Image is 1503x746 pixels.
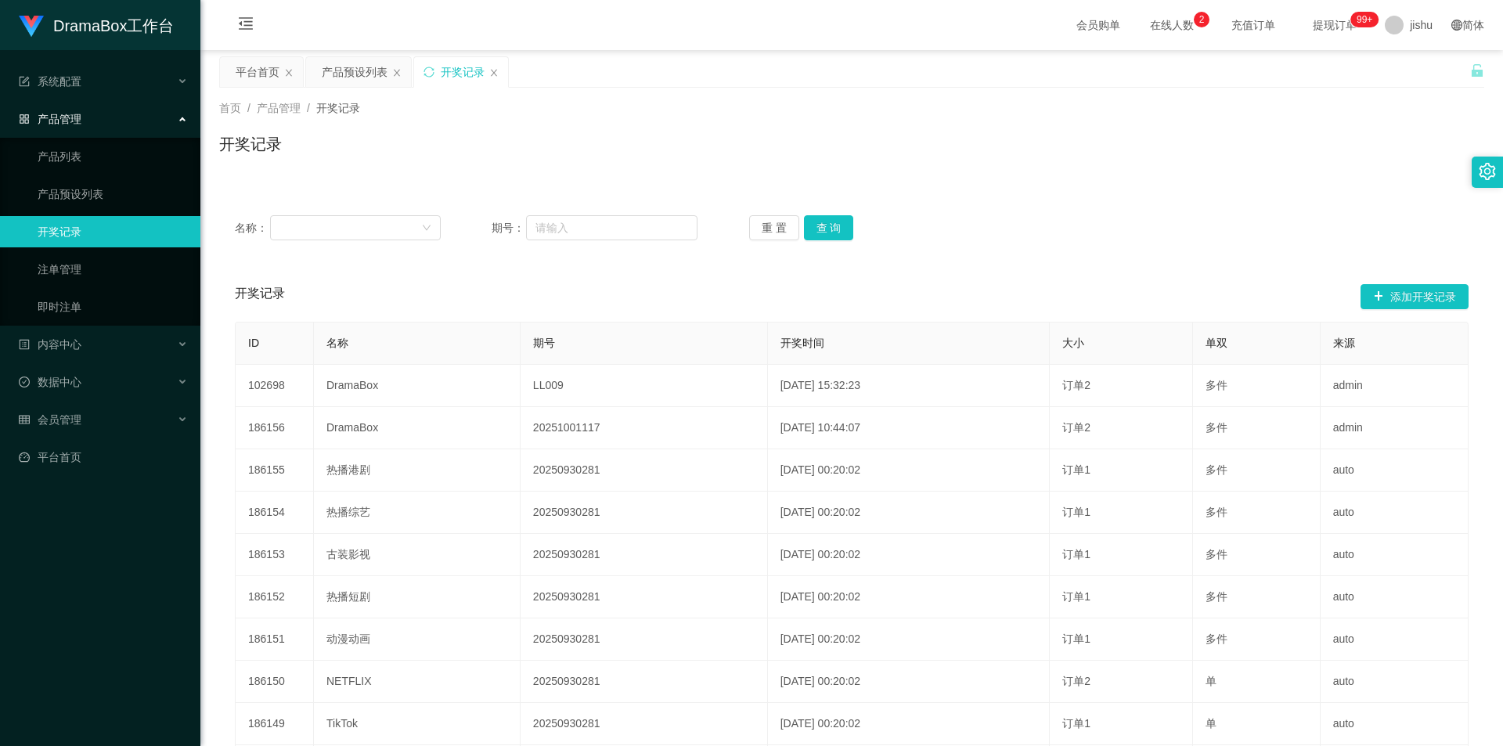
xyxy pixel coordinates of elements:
[236,576,314,618] td: 186152
[1321,449,1469,492] td: auto
[19,16,44,38] img: logo.9652507e.png
[1206,506,1227,518] span: 多件
[1206,717,1216,730] span: 单
[38,178,188,210] a: 产品预设列表
[1206,632,1227,645] span: 多件
[768,618,1051,661] td: [DATE] 00:20:02
[236,703,314,745] td: 186149
[236,365,314,407] td: 102698
[307,102,310,114] span: /
[19,19,174,31] a: DramaBox工作台
[19,376,81,388] span: 数据中心
[1206,379,1227,391] span: 多件
[1062,675,1090,687] span: 订单2
[1206,337,1227,349] span: 单双
[1361,284,1469,309] button: 图标: plus添加开奖记录
[521,618,768,661] td: 20250930281
[314,365,521,407] td: DramaBox
[1321,703,1469,745] td: auto
[235,284,285,309] span: 开奖记录
[314,449,521,492] td: 热播港剧
[314,618,521,661] td: 动漫动画
[314,534,521,576] td: 古装影视
[521,703,768,745] td: 20250930281
[1451,20,1462,31] i: 图标: global
[219,132,282,156] h1: 开奖记录
[1062,421,1090,434] span: 订单2
[1321,365,1469,407] td: admin
[38,216,188,247] a: 开奖记录
[236,449,314,492] td: 186155
[441,57,485,87] div: 开奖记录
[1062,337,1084,349] span: 大小
[38,254,188,285] a: 注单管理
[314,661,521,703] td: NETFLIX
[257,102,301,114] span: 产品管理
[1321,618,1469,661] td: auto
[38,141,188,172] a: 产品列表
[521,576,768,618] td: 20250930281
[521,534,768,576] td: 20250930281
[19,75,81,88] span: 系统配置
[749,215,799,240] button: 重 置
[526,215,697,240] input: 请输入
[1142,20,1202,31] span: 在线人数
[1321,576,1469,618] td: auto
[1206,463,1227,476] span: 多件
[316,102,360,114] span: 开奖记录
[521,449,768,492] td: 20250930281
[521,492,768,534] td: 20250930281
[1062,379,1090,391] span: 订单2
[1206,675,1216,687] span: 单
[1305,20,1364,31] span: 提现订单
[314,576,521,618] td: 热播短剧
[533,337,555,349] span: 期号
[236,618,314,661] td: 186151
[314,407,521,449] td: DramaBox
[768,407,1051,449] td: [DATE] 10:44:07
[1333,337,1355,349] span: 来源
[1206,590,1227,603] span: 多件
[768,534,1051,576] td: [DATE] 00:20:02
[236,661,314,703] td: 186150
[1224,20,1283,31] span: 充值订单
[248,337,259,349] span: ID
[53,1,174,51] h1: DramaBox工作台
[422,223,431,234] i: 图标: down
[236,407,314,449] td: 186156
[19,114,30,124] i: 图标: appstore-o
[1199,12,1205,27] p: 2
[1062,632,1090,645] span: 订单1
[768,703,1051,745] td: [DATE] 00:20:02
[19,339,30,350] i: 图标: profile
[314,492,521,534] td: 热播综艺
[322,57,387,87] div: 产品预设列表
[768,449,1051,492] td: [DATE] 00:20:02
[1062,506,1090,518] span: 订单1
[768,661,1051,703] td: [DATE] 00:20:02
[314,703,521,745] td: TikTok
[1470,63,1484,77] i: 图标: unlock
[768,576,1051,618] td: [DATE] 00:20:02
[1321,534,1469,576] td: auto
[1206,548,1227,560] span: 多件
[492,220,526,236] span: 期号：
[768,365,1051,407] td: [DATE] 15:32:23
[521,365,768,407] td: LL009
[1062,548,1090,560] span: 订单1
[236,492,314,534] td: 186154
[38,291,188,323] a: 即时注单
[19,377,30,387] i: 图标: check-circle-o
[521,407,768,449] td: 20251001117
[780,337,824,349] span: 开奖时间
[247,102,250,114] span: /
[19,76,30,87] i: 图标: form
[424,67,434,77] i: 图标: sync
[489,68,499,77] i: 图标: close
[284,68,294,77] i: 图标: close
[1062,463,1090,476] span: 订单1
[19,113,81,125] span: 产品管理
[1206,421,1227,434] span: 多件
[219,1,272,51] i: 图标: menu-fold
[1350,12,1379,27] sup: 335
